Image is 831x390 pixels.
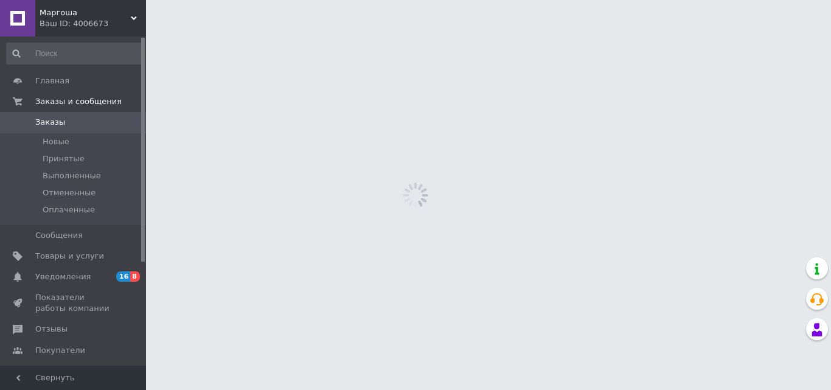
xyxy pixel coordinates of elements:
span: Показатели работы компании [35,292,113,314]
span: 8 [130,271,140,282]
span: Принятые [43,153,85,164]
input: Поиск [6,43,144,64]
div: Ваш ID: 4006673 [40,18,146,29]
span: Отмененные [43,187,96,198]
span: Сообщения [35,230,83,241]
span: Маргоша [40,7,131,18]
span: Отзывы [35,324,68,335]
span: Уведомления [35,271,91,282]
span: Новые [43,136,69,147]
span: Заказы [35,117,65,128]
span: Выполненные [43,170,101,181]
span: Заказы и сообщения [35,96,122,107]
span: 16 [116,271,130,282]
span: Покупатели [35,345,85,356]
span: Товары и услуги [35,251,104,262]
span: Оплаченные [43,204,95,215]
span: Главная [35,75,69,86]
